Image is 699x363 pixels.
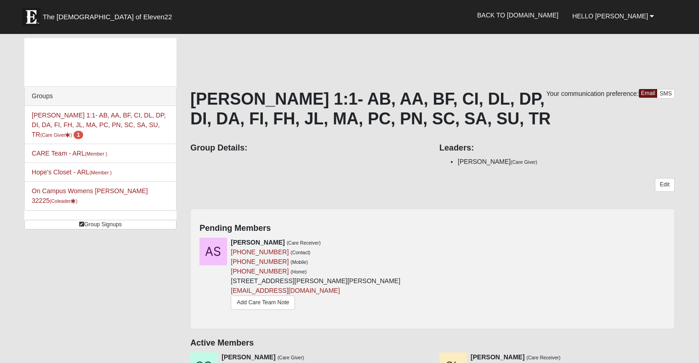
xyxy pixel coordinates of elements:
h4: Pending Members [199,223,665,234]
li: [PERSON_NAME] [458,157,675,167]
small: (Mobile) [290,259,308,265]
small: (Coleader ) [50,198,78,204]
a: The [DEMOGRAPHIC_DATA] of Eleven22 [17,3,201,26]
small: (Home) [290,269,307,274]
a: Group Signups [24,220,176,229]
a: SMS [657,89,675,99]
a: Edit [655,178,675,191]
span: The [DEMOGRAPHIC_DATA] of Eleven22 [43,12,172,22]
small: (Member ) [85,151,107,156]
span: number of pending members [74,131,83,139]
h1: [PERSON_NAME] 1:1- AB, AA, BF, CI, DL, DP, DI, DA, FI, FH, JL, MA, PC, PN, SC, SA, SU, TR [190,89,675,128]
span: Your communication preference: [546,90,639,97]
span: Hello [PERSON_NAME] [572,12,648,20]
a: [PHONE_NUMBER] [231,248,289,256]
a: Back to [DOMAIN_NAME] [470,4,565,27]
strong: [PERSON_NAME] [231,239,284,246]
a: [PHONE_NUMBER] [231,258,289,265]
a: CARE Team - ARL(Member ) [32,150,107,157]
small: (Care Giver) [511,159,537,165]
a: [PERSON_NAME] 1:1- AB, AA, BF, CI, DL, DP, DI, DA, FI, FH, JL, MA, PC, PN, SC, SA, SU, TR(Care Gi... [32,112,166,138]
a: [PHONE_NUMBER] [231,268,289,275]
small: (Member ) [90,170,112,175]
a: Hello [PERSON_NAME] [565,5,661,28]
div: Groups [25,87,176,106]
h4: Group Details: [190,143,426,153]
img: Eleven22 logo [22,8,40,26]
small: (Care Giver ) [40,132,72,138]
a: Add Care Team Note [231,296,295,310]
a: Hope's Closet - ARL(Member ) [32,168,112,176]
small: (Contact) [290,250,310,255]
h4: Leaders: [439,143,675,153]
a: On Campus Womens [PERSON_NAME] 32225(Coleader) [32,187,148,204]
div: [STREET_ADDRESS][PERSON_NAME][PERSON_NAME] [231,238,400,313]
h4: Active Members [190,338,675,348]
a: Email [639,89,658,98]
a: [EMAIL_ADDRESS][DOMAIN_NAME] [231,287,340,294]
small: (Care Receiver) [287,240,321,246]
